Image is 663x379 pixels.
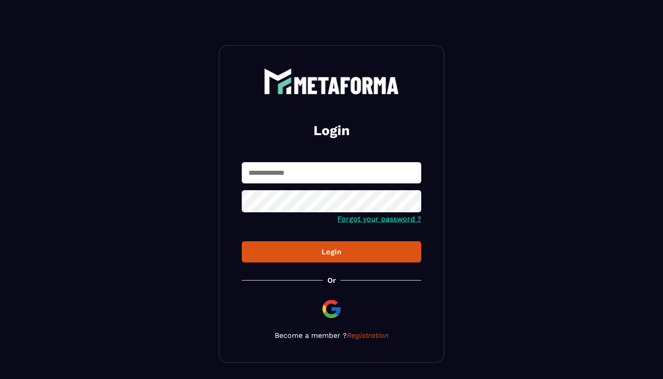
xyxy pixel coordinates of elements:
[327,276,336,285] p: Or
[337,215,421,223] a: Forgot your password ?
[242,68,421,94] a: logo
[242,331,421,340] p: Become a member ?
[321,298,342,320] img: google
[264,68,399,94] img: logo
[249,248,414,256] div: Login
[253,122,410,140] h2: Login
[347,331,389,340] a: Registration
[242,241,421,262] button: Login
